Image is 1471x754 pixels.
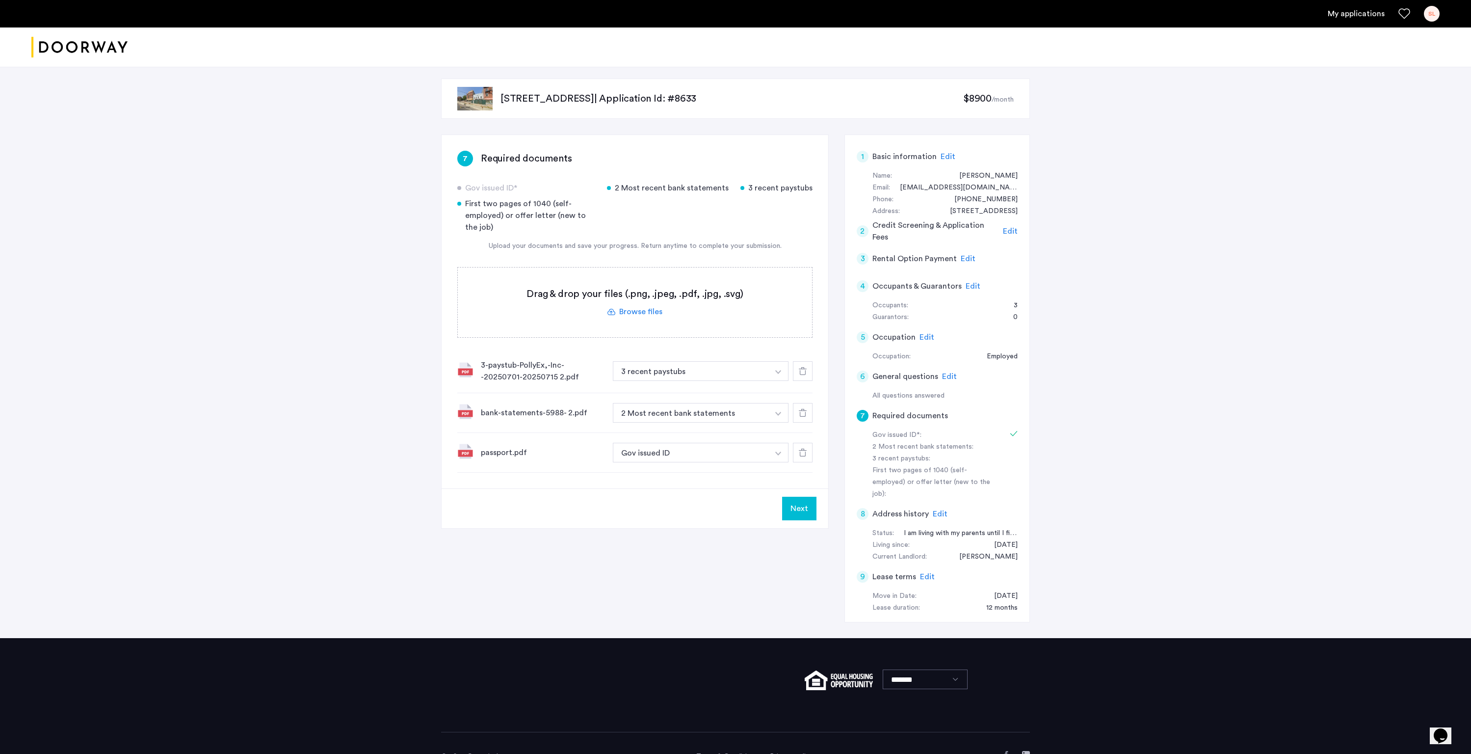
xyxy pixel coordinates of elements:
[872,219,999,243] h5: Credit Screening & Application Fees
[977,351,1018,363] div: Employed
[872,170,892,182] div: Name:
[31,29,128,66] a: Cazamio logo
[457,87,493,110] img: apartment
[872,151,937,162] h5: Basic information
[31,29,128,66] img: logo
[857,410,868,422] div: 7
[457,362,473,377] img: file
[872,253,957,265] h5: Rental Option Payment
[949,170,1018,182] div: Stephanie Li
[1003,227,1018,235] span: Edit
[992,96,1014,103] sub: /month
[872,430,996,441] div: Gov issued ID*:
[768,361,788,381] button: button
[607,182,729,194] div: 2 Most recent bank statements
[984,539,1018,551] div: 01/01/2024
[919,333,934,341] span: Edit
[457,443,473,459] img: file
[740,182,813,194] div: 3 recent paystubs
[857,371,868,382] div: 6
[768,443,788,462] button: button
[872,390,1018,402] div: All questions answered
[457,198,595,233] div: First two pages of 1040 (self-employed) or offer letter (new to the job)
[872,371,938,382] h5: General questions
[481,407,605,419] div: bank-statements-5988- 2.pdf
[857,151,868,162] div: 1
[883,670,968,689] select: Language select
[481,447,605,458] div: passport.pdf
[613,443,769,462] button: button
[872,312,909,323] div: Guarantors:
[1004,300,1018,312] div: 3
[872,528,894,539] div: Status:
[872,194,893,206] div: Phone:
[613,403,769,423] button: button
[872,551,927,563] div: Current Landlord:
[805,671,873,690] img: equal-housing.png
[857,571,868,583] div: 9
[857,225,868,237] div: 2
[872,300,908,312] div: Occupants:
[894,528,1018,539] div: I am living with my parents until I find a spot in new york!
[872,591,917,602] div: Move in Date:
[782,497,816,520] button: Next
[966,282,980,290] span: Edit
[961,255,975,263] span: Edit
[872,539,910,551] div: Living since:
[920,573,935,581] span: Edit
[872,280,962,292] h5: Occupants & Guarantors
[872,441,996,453] div: 2 Most recent bank statements:
[857,331,868,343] div: 5
[940,206,1018,217] div: 12131 Hallwood Dr
[1003,312,1018,323] div: 0
[872,410,948,422] h5: Required documents
[872,465,996,500] div: First two pages of 1040 (self-employed) or offer letter (new to the job):
[872,331,916,343] h5: Occupation
[942,373,957,380] span: Edit
[457,241,813,251] div: Upload your documents and save your progress. Return anytime to complete your submission.
[872,351,911,363] div: Occupation:
[1398,8,1410,20] a: Favorites
[775,412,781,416] img: arrow
[857,253,868,265] div: 3
[949,551,1018,563] div: Mark Li
[872,453,996,465] div: 3 recent paystubs:
[457,151,473,166] div: 7
[613,361,769,381] button: button
[1430,715,1461,744] iframe: chat widget
[481,152,572,165] h3: Required documents
[933,510,947,518] span: Edit
[500,92,963,106] p: [STREET_ADDRESS] | Application Id: #8633
[457,182,595,194] div: Gov issued ID*
[976,602,1018,614] div: 12 months
[890,182,1018,194] div: sli.collabs@gmail.com
[481,359,605,383] div: 3-paystub-PollyEx,-Inc--20250701-20250715 2.pdf
[857,508,868,520] div: 8
[872,508,929,520] h5: Address history
[872,571,916,583] h5: Lease terms
[941,153,955,161] span: Edit
[775,370,781,374] img: arrow
[872,182,890,194] div: Email:
[775,452,781,456] img: arrow
[768,403,788,423] button: button
[457,404,473,419] img: file
[1328,8,1385,20] a: My application
[872,206,900,217] div: Address:
[963,94,992,104] span: $8900
[1424,6,1440,22] div: SL
[872,602,920,614] div: Lease duration:
[984,591,1018,602] div: 09/01/2025
[945,194,1018,206] div: +16262347784
[857,280,868,292] div: 4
